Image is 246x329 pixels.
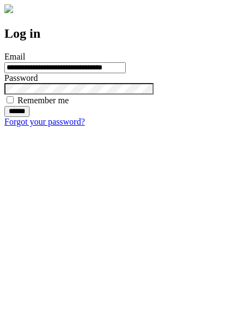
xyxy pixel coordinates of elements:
[4,73,38,83] label: Password
[4,117,85,126] a: Forgot your password?
[4,4,13,13] img: logo-4e3dc11c47720685a147b03b5a06dd966a58ff35d612b21f08c02c0306f2b779.png
[17,96,69,105] label: Remember me
[4,26,242,41] h2: Log in
[4,52,25,61] label: Email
